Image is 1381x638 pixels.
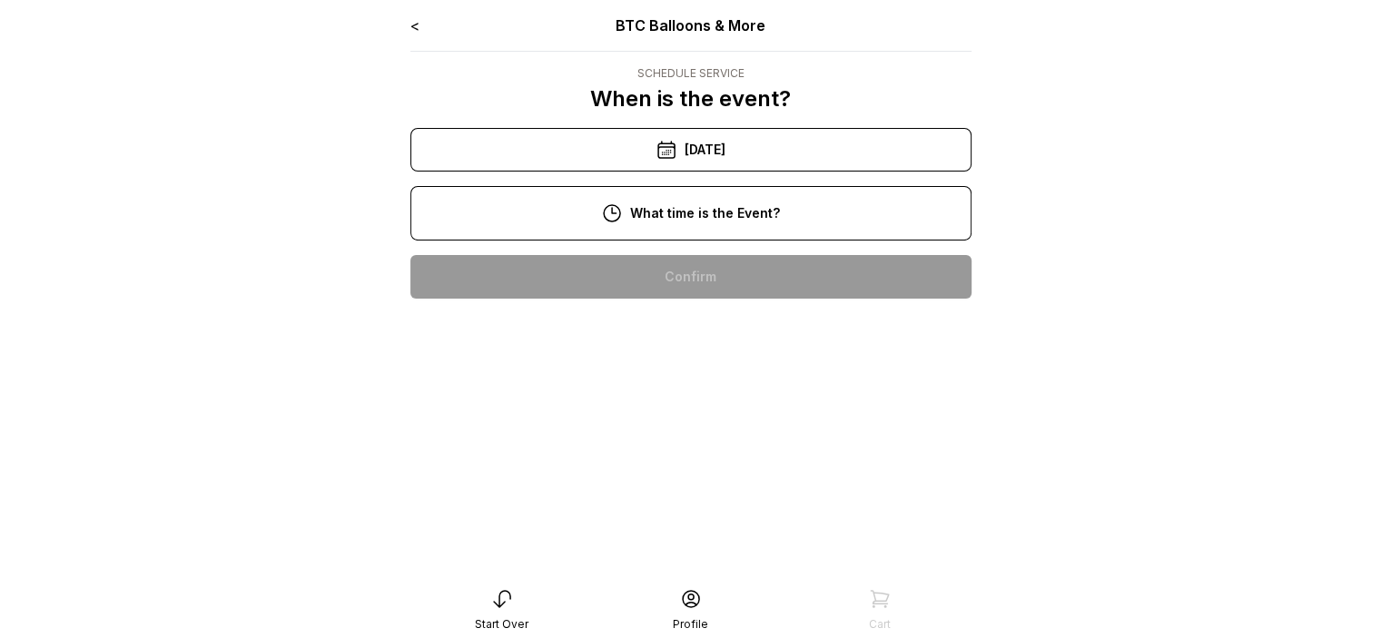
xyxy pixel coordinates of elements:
a: < [410,16,419,34]
div: Profile [673,617,708,632]
div: Start Over [475,617,528,632]
div: Cart [869,617,891,632]
div: Schedule Service [590,66,791,81]
p: When is the event? [590,84,791,113]
div: [DATE] [410,128,972,172]
div: BTC Balloons & More [522,15,859,36]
